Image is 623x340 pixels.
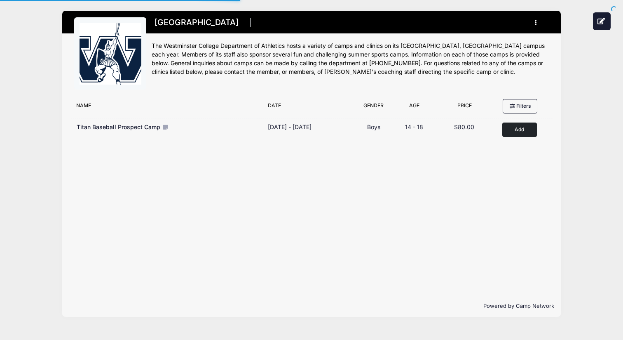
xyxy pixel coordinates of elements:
[454,123,474,130] span: $80.00
[405,123,423,130] span: 14 - 18
[354,102,393,113] div: Gender
[73,102,264,113] div: Name
[436,102,493,113] div: Price
[80,23,141,85] img: logo
[393,102,436,113] div: Age
[503,99,537,113] button: Filters
[268,123,311,131] div: [DATE] - [DATE]
[264,102,355,113] div: Date
[77,123,160,130] span: Titan Baseball Prospect Camp
[367,123,380,130] span: Boys
[69,302,554,310] p: Powered by Camp Network
[152,42,549,76] div: The Westminster College Department of Athletics hosts a variety of camps and clinics on its [GEOG...
[502,123,537,137] button: Add
[152,15,241,30] h1: [GEOGRAPHIC_DATA]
